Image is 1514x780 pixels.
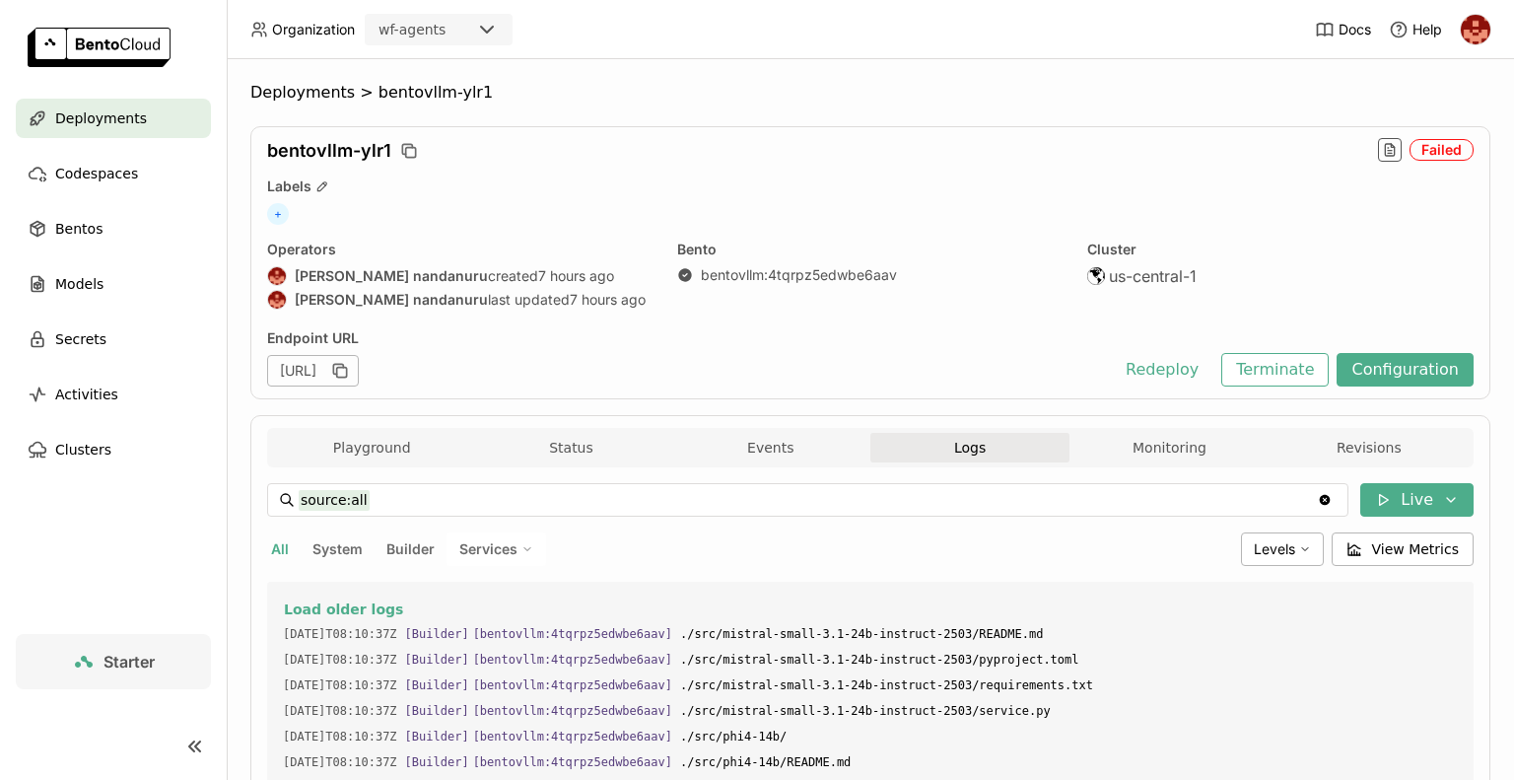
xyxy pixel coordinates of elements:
div: Help [1389,20,1442,39]
button: View Metrics [1332,532,1475,566]
a: Codespaces [16,154,211,193]
span: bentovllm-ylr1 [267,140,391,162]
span: Bentos [55,217,103,241]
button: Live [1360,483,1474,517]
span: [bentovllm:4tqrpz5edwbe6aav] [473,730,672,744]
strong: [PERSON_NAME] nandanuru [295,291,488,309]
a: Models [16,264,211,304]
span: [bentovllm:4tqrpz5edwbe6aav] [473,627,672,641]
a: Clusters [16,430,211,469]
span: [Builder] [405,730,469,744]
span: ./src/mistral-small-3.1-24b-instruct-2503/service.py [680,700,1458,722]
a: bentovllm:4tqrpz5edwbe6aav [701,266,897,284]
span: ./src/mistral-small-3.1-24b-instruct-2503/pyproject.toml [680,649,1458,671]
span: Logs [954,439,986,457]
span: Load older logs [284,601,403,618]
input: Selected wf-agents. [447,21,449,40]
span: [Builder] [405,627,469,641]
a: Docs [1315,20,1371,39]
span: 2025-10-08T08:10:37.558Z [283,674,397,696]
div: Endpoint URL [267,329,1101,347]
span: View Metrics [1372,539,1460,559]
img: prasanth nandanuru [1461,15,1490,44]
span: All [271,540,289,557]
a: Bentos [16,209,211,248]
span: Codespaces [55,162,138,185]
span: Secrets [55,327,106,351]
span: 7 hours ago [538,267,614,285]
span: [bentovllm:4tqrpz5edwbe6aav] [473,653,672,667]
input: Search [299,484,1317,516]
span: 7 hours ago [570,291,646,309]
span: Levels [1254,540,1295,557]
span: Starter [103,652,155,672]
span: ./src/phi4-14b/README.md [680,751,1458,773]
a: Secrets [16,319,211,359]
span: Deployments [250,83,355,103]
strong: [PERSON_NAME] nandanuru [295,267,488,285]
span: > [355,83,378,103]
button: Revisions [1270,433,1469,462]
span: ./src/mistral-small-3.1-24b-instruct-2503/README.md [680,623,1458,645]
span: 2025-10-08T08:10:37.558Z [283,649,397,671]
span: 2025-10-08T08:10:37.558Z [283,623,397,645]
span: Services [459,540,517,558]
span: Deployments [55,106,147,130]
span: ./src/phi4-14b/ [680,726,1458,747]
span: bentovllm-ylr1 [378,83,493,103]
div: Failed [1410,139,1474,161]
span: + [267,203,289,225]
div: Labels [267,177,1474,195]
span: us-central-1 [1109,266,1197,286]
button: Configuration [1337,353,1474,387]
button: Redeploy [1111,353,1213,387]
span: 2025-10-08T08:10:37.558Z [283,700,397,722]
span: Clusters [55,438,111,461]
button: Builder [382,536,439,562]
div: Operators [267,241,654,258]
span: Docs [1339,21,1371,38]
span: Organization [272,21,355,38]
span: [Builder] [405,704,469,718]
span: ./src/mistral-small-3.1-24b-instruct-2503/requirements.txt [680,674,1458,696]
img: prasanth nandanuru [268,267,286,285]
span: 2025-10-08T08:10:37.558Z [283,726,397,747]
span: Activities [55,383,118,406]
span: System [312,540,363,557]
span: [Builder] [405,755,469,769]
div: Services [447,532,546,566]
a: Activities [16,375,211,414]
span: Help [1412,21,1442,38]
span: Models [55,272,103,296]
div: Levels [1241,532,1324,566]
img: logo [28,28,171,67]
button: System [309,536,367,562]
span: 2025-10-08T08:10:37.558Z [283,751,397,773]
button: Events [671,433,870,462]
button: Terminate [1221,353,1329,387]
svg: Clear value [1317,492,1333,508]
a: Deployments [16,99,211,138]
button: All [267,536,293,562]
button: Playground [272,433,471,462]
div: Cluster [1087,241,1474,258]
nav: Breadcrumbs navigation [250,83,1490,103]
div: last updated [267,290,654,310]
div: Bento [677,241,1064,258]
div: [URL] [267,355,359,387]
button: Load older logs [283,598,1458,621]
span: Builder [386,540,435,557]
div: wf-agents [378,20,446,39]
span: [Builder] [405,653,469,667]
span: [bentovllm:4tqrpz5edwbe6aav] [473,678,672,692]
img: prasanth nandanuru [268,291,286,309]
a: Starter [16,634,211,689]
span: [bentovllm:4tqrpz5edwbe6aav] [473,704,672,718]
button: Status [471,433,670,462]
span: [bentovllm:4tqrpz5edwbe6aav] [473,755,672,769]
span: [Builder] [405,678,469,692]
button: Monitoring [1069,433,1269,462]
div: created [267,266,654,286]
